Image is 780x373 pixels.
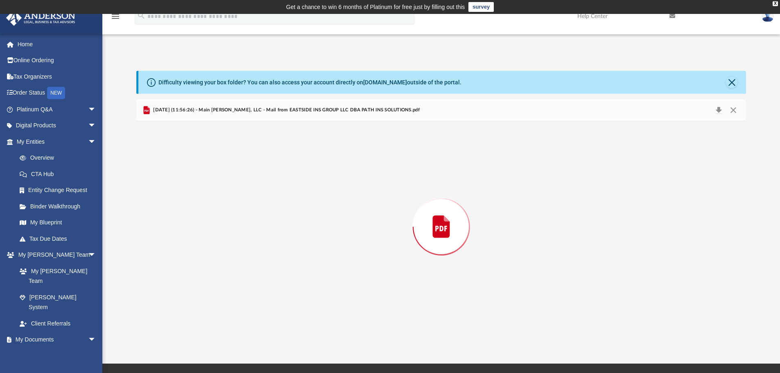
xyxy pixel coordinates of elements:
[11,231,109,247] a: Tax Due Dates
[11,289,104,315] a: [PERSON_NAME] System
[11,263,100,289] a: My [PERSON_NAME] Team
[286,2,465,12] div: Get a chance to win 6 months of Platinum for free just by filling out this
[111,11,120,21] i: menu
[6,118,109,134] a: Digital Productsarrow_drop_down
[711,104,726,116] button: Download
[88,118,104,134] span: arrow_drop_down
[726,77,737,88] button: Close
[151,106,420,114] span: [DATE] (11:56:26) - Main [PERSON_NAME], LLC - Mail from EASTSIDE INS GROUP LLC DBA PATH INS SOLUT...
[726,104,741,116] button: Close
[88,133,104,150] span: arrow_drop_down
[11,215,104,231] a: My Blueprint
[88,101,104,118] span: arrow_drop_down
[137,11,146,20] i: search
[11,182,109,199] a: Entity Change Request
[11,150,109,166] a: Overview
[6,133,109,150] a: My Entitiesarrow_drop_down
[762,10,774,22] img: User Pic
[11,166,109,182] a: CTA Hub
[136,99,746,332] div: Preview
[6,332,104,348] a: My Documentsarrow_drop_down
[6,36,109,52] a: Home
[47,87,65,99] div: NEW
[158,78,461,87] div: Difficulty viewing your box folder? You can also access your account directly on outside of the p...
[6,85,109,102] a: Order StatusNEW
[6,68,109,85] a: Tax Organizers
[6,101,109,118] a: Platinum Q&Aarrow_drop_down
[111,16,120,21] a: menu
[88,332,104,348] span: arrow_drop_down
[363,79,407,86] a: [DOMAIN_NAME]
[88,247,104,264] span: arrow_drop_down
[11,198,109,215] a: Binder Walkthrough
[468,2,494,12] a: survey
[6,247,104,263] a: My [PERSON_NAME] Teamarrow_drop_down
[4,10,78,26] img: Anderson Advisors Platinum Portal
[773,1,778,6] div: close
[11,315,104,332] a: Client Referrals
[6,52,109,69] a: Online Ordering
